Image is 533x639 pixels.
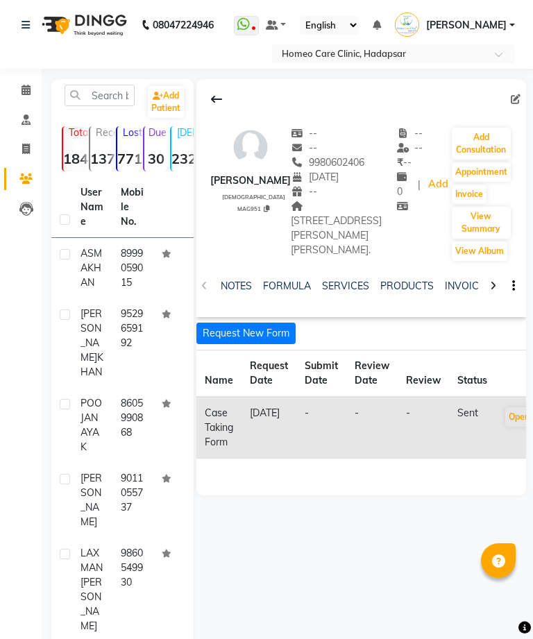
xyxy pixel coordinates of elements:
[263,280,311,292] a: FORMULA
[452,241,507,261] button: View Album
[398,350,449,398] th: Review
[112,388,153,463] td: 8605990868
[346,350,398,398] th: Review Date
[147,126,167,139] p: Due
[216,203,291,213] div: MAG951
[397,127,423,139] span: --
[426,18,507,33] span: [PERSON_NAME]
[90,150,113,167] strong: 1371
[144,150,167,167] strong: 30
[242,397,296,459] td: [DATE]
[291,142,317,154] span: --
[397,156,412,169] span: --
[296,350,346,398] th: Submit Date
[210,173,291,188] div: [PERSON_NAME]
[202,86,231,112] div: Back to Client
[397,142,423,154] span: --
[397,156,403,169] span: ₹
[196,397,242,459] td: Case Taking Form
[397,171,412,198] span: 0
[69,126,86,139] p: Total
[177,126,194,139] p: [DEMOGRAPHIC_DATA]
[291,156,364,169] span: 9980602406
[426,175,450,194] a: Add
[81,547,103,574] span: LAXMAN
[117,150,140,167] strong: 771
[81,262,101,289] span: KHAN
[322,280,369,292] a: SERVICES
[296,397,346,459] td: -
[291,200,382,256] span: [STREET_ADDRESS][PERSON_NAME][PERSON_NAME].
[72,177,112,238] th: User Name
[505,407,533,427] button: Open
[380,280,434,292] a: PRODUCTS
[291,185,317,198] span: --
[475,583,519,625] iframe: chat widget
[196,350,242,398] th: Name
[81,576,102,632] span: [PERSON_NAME]
[291,127,317,139] span: --
[346,397,398,459] td: -
[196,323,296,344] button: Request New Form
[398,397,449,459] td: -
[96,126,113,139] p: Recent
[81,247,102,274] span: ASMA
[123,126,140,139] p: Lost
[222,194,285,201] span: [DEMOGRAPHIC_DATA]
[449,350,496,398] th: Status
[81,411,99,453] span: NAYAK
[452,162,511,182] button: Appointment
[452,185,487,204] button: Invoice
[418,178,421,192] span: |
[65,85,135,106] input: Search by Name/Mobile/Email/Code
[221,280,252,292] a: NOTES
[395,12,419,37] img: Dr Komal Saste
[153,6,214,44] b: 08047224946
[148,86,184,118] a: Add Patient
[81,307,102,364] span: [PERSON_NAME]
[112,238,153,298] td: 8999059015
[230,126,271,168] img: avatar
[452,128,511,160] button: Add Consultation
[171,150,194,167] strong: 2325
[35,6,130,44] img: logo
[242,350,296,398] th: Request Date
[81,472,102,528] span: [PERSON_NAME]
[112,177,153,238] th: Mobile No.
[112,298,153,388] td: 9529659192
[112,463,153,538] td: 9011055737
[81,397,102,424] span: POOJA
[452,207,511,239] button: View Summary
[63,150,86,167] strong: 18436
[445,280,491,292] a: INVOICES
[449,397,496,459] td: sent
[291,171,339,183] span: [DATE]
